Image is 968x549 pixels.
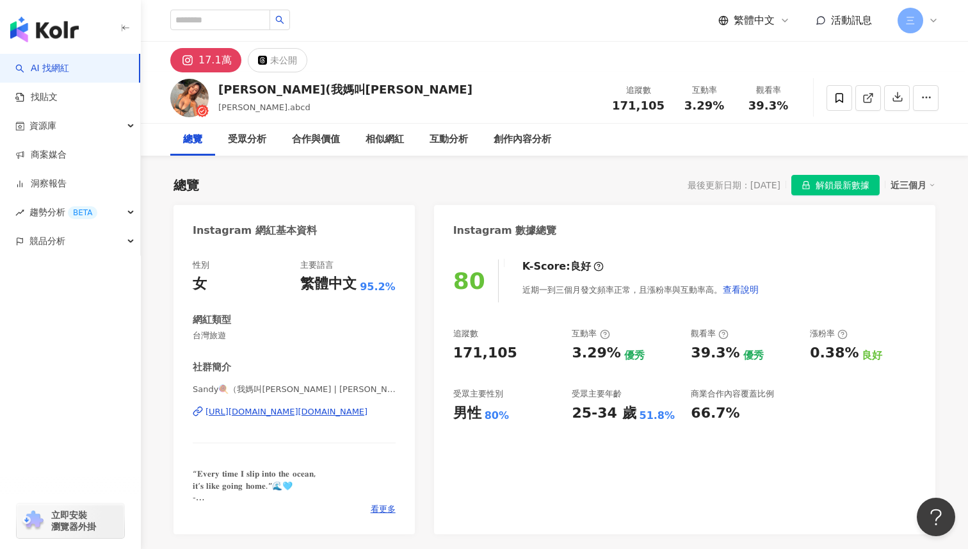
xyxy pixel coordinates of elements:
[691,388,774,400] div: 商業合作內容覆蓋比例
[791,175,880,195] button: 解鎖最新數據
[906,13,915,28] span: 三
[572,328,609,340] div: 互動率
[722,277,759,302] button: 查看說明
[680,84,729,97] div: 互動率
[193,384,396,395] span: Sandy🍭（我媽叫[PERSON_NAME] | [PERSON_NAME].abcd
[275,15,284,24] span: search
[270,51,297,69] div: 未公開
[612,99,665,112] span: 171,105
[68,206,97,219] div: BETA
[193,330,396,341] span: 台灣旅遊
[744,84,793,97] div: 觀看率
[206,406,367,418] div: [URL][DOMAIN_NAME][DOMAIN_NAME]
[15,62,69,75] a: searchAI 找網紅
[371,504,396,515] span: 看更多
[10,17,79,42] img: logo
[193,274,207,294] div: 女
[248,48,307,72] button: 未公開
[691,343,739,363] div: 39.3%
[173,176,199,194] div: 總覽
[485,409,509,423] div: 80%
[862,348,882,363] div: 良好
[15,91,58,104] a: 找貼文
[183,132,202,147] div: 總覽
[810,343,859,363] div: 0.38%
[684,99,724,112] span: 3.29%
[691,404,739,423] div: 66.7%
[193,224,317,238] div: Instagram 網紅基本資料
[17,504,124,538] a: chrome extension立即安裝 瀏覽器外掛
[612,84,665,97] div: 追蹤數
[300,259,334,271] div: 主要語言
[453,268,485,294] div: 80
[218,81,472,97] div: [PERSON_NAME](我媽叫[PERSON_NAME]
[743,348,764,363] div: 優秀
[292,132,340,147] div: 合作與價值
[360,280,396,294] span: 95.2%
[366,132,404,147] div: 相似網紅
[193,469,316,514] span: “𝐄𝐯𝐞𝐫𝐲 𝐭𝐢𝐦𝐞 𝐈 𝐬𝐥𝐢𝐩 𝐢𝐧𝐭𝐨 𝐭𝐡𝐞 𝐨𝐜𝐞𝐚𝐧, 𝐢𝐭’𝐬 𝐥𝐢𝐤𝐞 𝐠𝐨𝐢𝐧𝐠 𝐡𝐨𝐦𝐞.”🌊🩵 - ੯‧̀͡u\ ᴅᴏɢ ᴘᴇʀsᴏɴ ♡♡♡
[572,343,620,363] div: 3.29%
[494,132,551,147] div: 創作內容分析
[193,406,396,418] a: [URL][DOMAIN_NAME][DOMAIN_NAME]
[810,328,848,340] div: 漲粉率
[193,313,231,327] div: 網紅類型
[300,274,357,294] div: 繁體中文
[570,259,591,274] div: 良好
[170,48,241,72] button: 17.1萬
[193,259,209,271] div: 性別
[15,149,67,161] a: 商案媒合
[640,409,675,423] div: 51.8%
[170,79,209,117] img: KOL Avatar
[688,180,780,190] div: 最後更新日期：[DATE]
[51,509,96,532] span: 立即安裝 瀏覽器外掛
[430,132,468,147] div: 互動分析
[453,404,481,423] div: 男性
[20,511,45,531] img: chrome extension
[748,99,788,112] span: 39.3%
[691,328,729,340] div: 觀看率
[218,102,311,112] span: [PERSON_NAME].abcd
[891,177,935,193] div: 近三個月
[453,343,517,363] div: 171,105
[15,208,24,217] span: rise
[572,388,622,400] div: 受眾主要年齡
[228,132,266,147] div: 受眾分析
[453,388,503,400] div: 受眾主要性別
[522,259,604,274] div: K-Score :
[734,13,775,28] span: 繁體中文
[29,198,97,227] span: 趨勢分析
[193,361,231,374] div: 社群簡介
[15,177,67,190] a: 洞察報告
[723,284,759,295] span: 查看說明
[624,348,645,363] div: 優秀
[453,224,557,238] div: Instagram 數據總覽
[831,14,872,26] span: 活動訊息
[522,277,759,302] div: 近期一到三個月發文頻率正常，且漲粉率與互動率高。
[917,498,955,536] iframe: Help Scout Beacon - Open
[802,181,811,190] span: lock
[572,404,636,423] div: 25-34 歲
[453,328,478,340] div: 追蹤數
[29,111,56,140] span: 資源庫
[198,51,232,69] div: 17.1萬
[29,227,65,256] span: 競品分析
[816,176,869,196] span: 解鎖最新數據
